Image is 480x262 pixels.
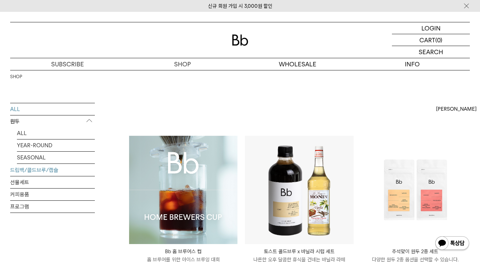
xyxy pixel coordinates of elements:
[10,201,95,213] a: 프로그램
[245,247,353,256] p: 토스트 콜드브루 x 바닐라 시럽 세트
[361,136,469,244] img: 추석맞이 원두 2종 세트
[240,58,355,70] p: WHOLESALE
[17,127,95,139] a: ALL
[232,35,248,46] img: 로고
[10,176,95,188] a: 선물세트
[10,115,95,128] p: 원두
[125,58,240,70] a: SHOP
[17,152,95,163] a: SEASONAL
[10,103,95,115] a: ALL
[10,189,95,200] a: 커피용품
[10,58,125,70] a: SUBSCRIBE
[208,3,272,9] a: 신규 회원 가입 시 3,000원 할인
[435,34,442,46] p: (0)
[419,34,435,46] p: CART
[419,46,443,58] p: SEARCH
[10,73,22,80] a: SHOP
[17,139,95,151] a: YEAR-ROUND
[436,105,477,113] span: [PERSON_NAME]
[361,247,469,256] p: 추석맞이 원두 2종 세트
[392,22,470,34] a: LOGIN
[10,164,95,176] a: 드립백/콜드브루/캡슐
[421,22,441,34] p: LOGIN
[355,58,470,70] p: INFO
[435,236,470,252] img: 카카오톡 채널 1:1 채팅 버튼
[129,247,237,256] p: Bb 홈 브루어스 컵
[129,136,237,244] img: Bb 홈 브루어스 컵
[392,34,470,46] a: CART (0)
[245,136,353,244] img: 토스트 콜드브루 x 바닐라 시럽 세트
